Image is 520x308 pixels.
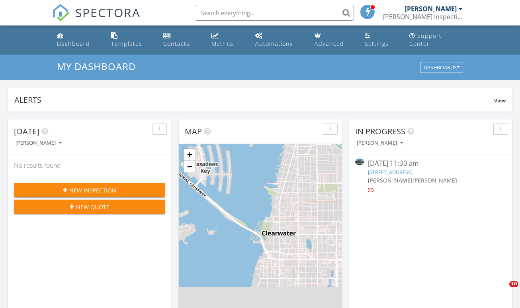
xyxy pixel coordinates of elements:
[368,177,412,184] span: [PERSON_NAME]
[14,183,165,197] button: New Inspection
[14,126,39,137] span: [DATE]
[75,4,141,21] span: SPECTORA
[108,29,154,51] a: Templates
[185,126,202,137] span: Map
[383,13,463,21] div: Russell Inspections
[211,40,233,47] div: Metrics
[355,159,364,165] img: 9558135%2Fcover_photos%2FL30sClmRoidjzcvivQEV%2Fsmall.jpg
[509,281,518,287] span: 10
[315,40,344,47] div: Advanced
[111,40,142,47] div: Templates
[412,177,457,184] span: [PERSON_NAME]
[368,169,412,176] a: [STREET_ADDRESS]
[52,4,70,22] img: The Best Home Inspection Software - Spectora
[405,5,457,13] div: [PERSON_NAME]
[184,149,195,161] a: Zoom in
[195,5,354,21] input: Search everything...
[57,60,136,73] span: My Dashboard
[493,281,512,300] iframe: Intercom live chat
[424,65,459,71] div: Dashboards
[362,29,399,51] a: Settings
[355,138,405,149] button: [PERSON_NAME]
[355,159,506,194] a: [DATE] 11:30 am [STREET_ADDRESS] [PERSON_NAME][PERSON_NAME]
[409,32,442,47] div: Support Center
[52,11,141,27] a: SPECTORA
[406,29,467,51] a: Support Center
[14,200,165,214] button: New Quote
[252,29,305,51] a: Automations (Basic)
[16,140,62,146] div: [PERSON_NAME]
[14,138,63,149] button: [PERSON_NAME]
[355,126,405,137] span: In Progress
[76,203,109,211] span: New Quote
[57,40,90,47] div: Dashboard
[160,29,202,51] a: Contacts
[208,29,246,51] a: Metrics
[357,140,403,146] div: [PERSON_NAME]
[163,40,190,47] div: Contacts
[54,29,102,51] a: Dashboard
[420,62,463,73] button: Dashboards
[8,155,171,176] div: No results found
[14,94,494,105] div: Alerts
[69,186,116,194] span: New Inspection
[365,40,389,47] div: Settings
[311,29,355,51] a: Advanced
[255,40,293,47] div: Automations
[368,159,494,169] div: [DATE] 11:30 am
[494,97,506,104] span: View
[184,161,195,173] a: Zoom out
